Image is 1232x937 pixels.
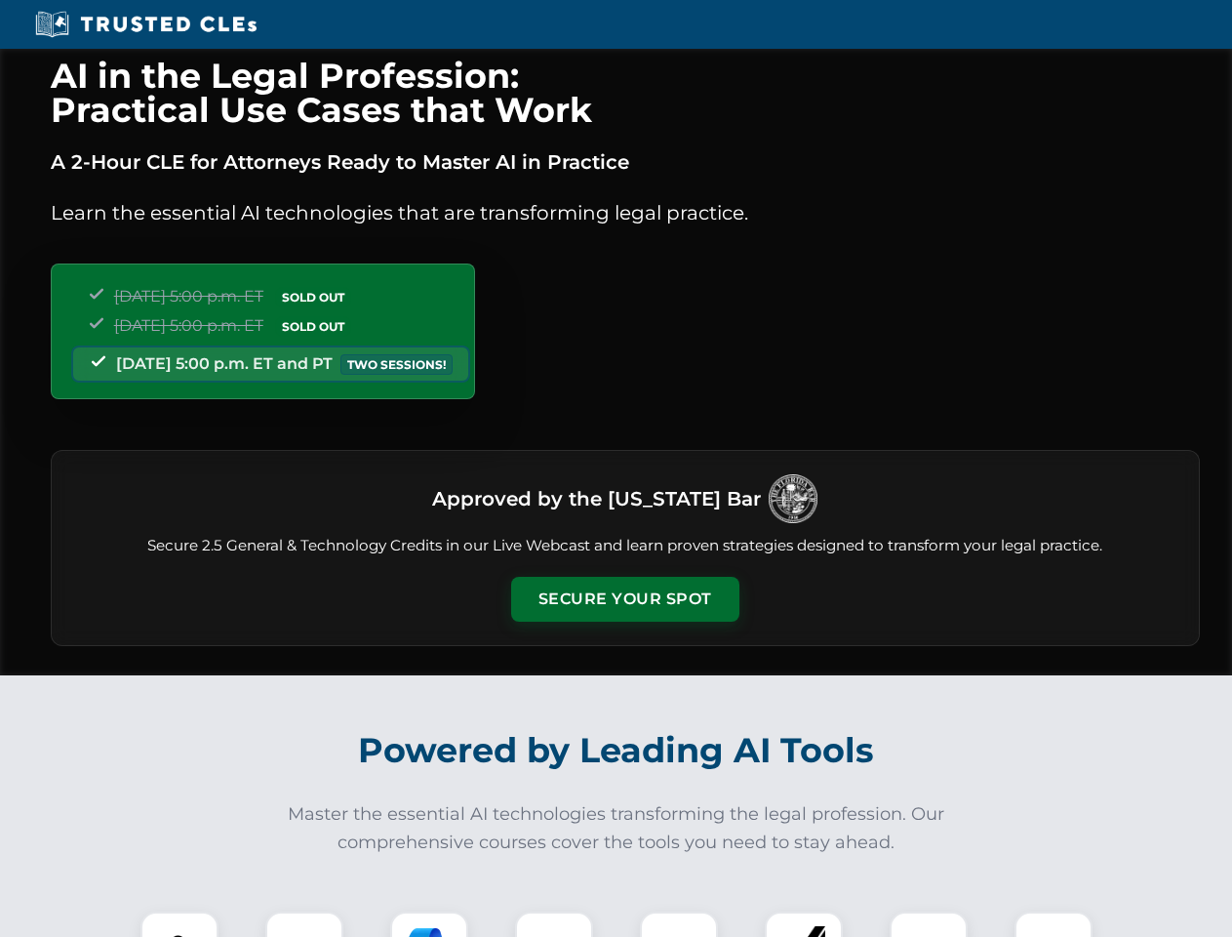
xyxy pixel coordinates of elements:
span: SOLD OUT [275,287,351,307]
span: [DATE] 5:00 p.m. ET [114,287,263,306]
button: Secure Your Spot [511,577,739,622]
h2: Powered by Leading AI Tools [76,716,1157,785]
h1: AI in the Legal Profession: Practical Use Cases that Work [51,59,1200,127]
h3: Approved by the [US_STATE] Bar [432,481,761,516]
p: Master the essential AI technologies transforming the legal profession. Our comprehensive courses... [275,800,958,857]
span: [DATE] 5:00 p.m. ET [114,316,263,335]
span: SOLD OUT [275,316,351,337]
img: Logo [769,474,817,523]
img: Trusted CLEs [29,10,262,39]
p: A 2-Hour CLE for Attorneys Ready to Master AI in Practice [51,146,1200,178]
p: Learn the essential AI technologies that are transforming legal practice. [51,197,1200,228]
p: Secure 2.5 General & Technology Credits in our Live Webcast and learn proven strategies designed ... [75,535,1175,557]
